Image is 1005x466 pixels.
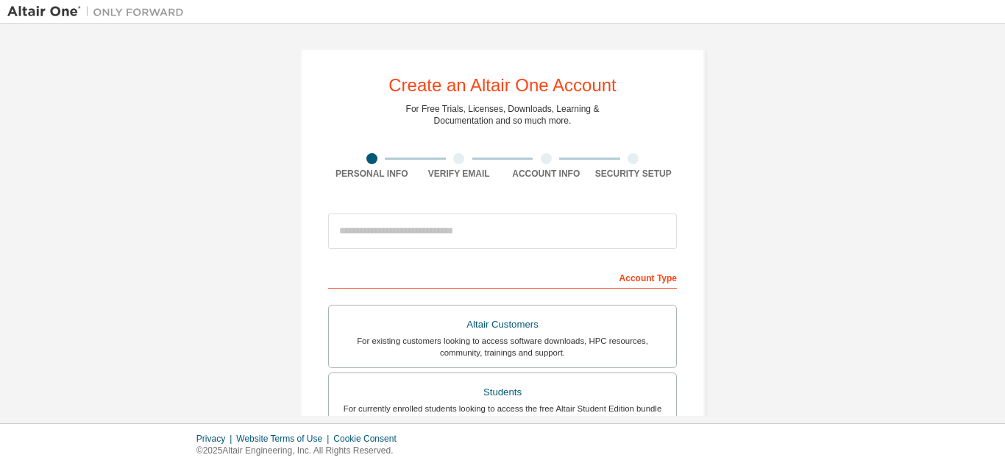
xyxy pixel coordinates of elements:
div: Privacy [196,433,236,445]
div: For existing customers looking to access software downloads, HPC resources, community, trainings ... [338,335,667,359]
div: Altair Customers [338,314,667,335]
div: Verify Email [416,168,503,180]
div: Personal Info [328,168,416,180]
div: Students [338,382,667,403]
p: © 2025 Altair Engineering, Inc. All Rights Reserved. [196,445,405,457]
div: Cookie Consent [333,433,405,445]
img: Altair One [7,4,191,19]
div: Website Terms of Use [236,433,333,445]
div: Create an Altair One Account [388,77,617,94]
div: For Free Trials, Licenses, Downloads, Learning & Documentation and so much more. [406,103,600,127]
div: Account Type [328,265,677,289]
div: For currently enrolled students looking to access the free Altair Student Edition bundle and all ... [338,403,667,426]
div: Security Setup [590,168,678,180]
div: Account Info [502,168,590,180]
